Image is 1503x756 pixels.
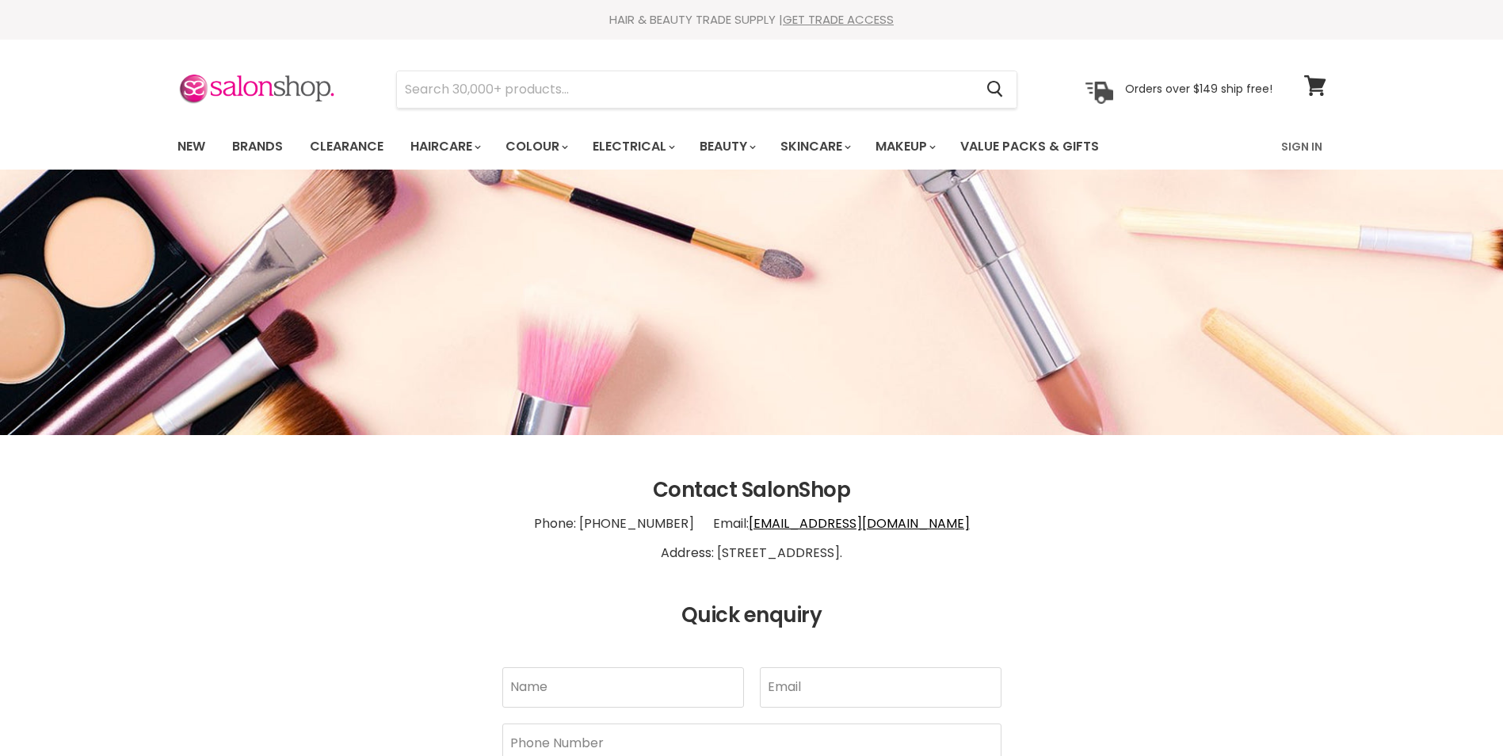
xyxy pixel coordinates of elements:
p: Phone: [PHONE_NUMBER] Email: Address: [STREET_ADDRESS]. [177,502,1326,575]
a: Skincare [769,130,860,163]
div: HAIR & BEAUTY TRADE SUPPLY | [158,12,1346,28]
a: Sign In [1272,130,1332,163]
a: GET TRADE ACCESS [783,11,894,28]
input: Search [397,71,975,108]
a: Brands [220,130,295,163]
nav: Main [158,124,1346,170]
a: Clearance [298,130,395,163]
a: New [166,130,217,163]
a: Makeup [864,130,945,163]
p: Orders over $149 ship free! [1125,82,1272,96]
a: Beauty [688,130,765,163]
a: Value Packs & Gifts [948,130,1111,163]
button: Search [975,71,1017,108]
a: [EMAIL_ADDRESS][DOMAIN_NAME] [749,514,970,533]
ul: Main menu [166,124,1192,170]
a: Colour [494,130,578,163]
a: Electrical [581,130,685,163]
h2: Contact SalonShop [177,479,1326,502]
a: Haircare [399,130,490,163]
h2: Quick enquiry [177,604,1326,628]
form: Product [396,71,1017,109]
